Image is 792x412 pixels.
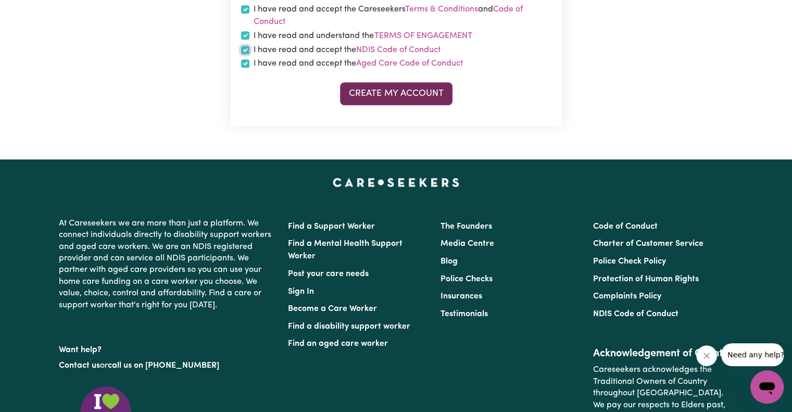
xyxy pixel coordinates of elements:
button: I have read and understand the [374,29,473,43]
label: I have read and understand the [254,29,473,43]
a: Protection of Human Rights [593,275,699,283]
a: Contact us [59,361,100,370]
p: At Careseekers we are more than just a platform. We connect individuals directly to disability su... [59,214,275,315]
a: Find an aged care worker [288,340,388,348]
a: call us on [PHONE_NUMBER] [108,361,219,370]
a: Sign In [288,288,314,296]
iframe: Close message [696,345,717,366]
iframe: Message from company [721,343,784,366]
a: Charter of Customer Service [593,240,703,248]
iframe: Button to launch messaging window [750,370,784,404]
a: Insurances [441,292,482,301]
a: Find a Mental Health Support Worker [288,240,403,260]
a: Police Check Policy [593,257,666,266]
label: I have read and accept the [254,44,441,56]
p: Want help? [59,340,275,356]
a: Aged Care Code of Conduct [356,59,463,68]
a: Code of Conduct [254,5,523,26]
p: or [59,356,275,376]
a: Complaints Policy [593,292,661,301]
span: Need any help? [6,7,63,16]
label: I have read and accept the Careseekers and [254,3,551,28]
a: Code of Conduct [593,222,658,231]
a: NDIS Code of Conduct [356,46,441,54]
a: Post your care needs [288,270,369,278]
a: The Founders [441,222,492,231]
h2: Acknowledgement of Country [593,347,733,360]
label: I have read and accept the [254,57,463,70]
a: Blog [441,257,458,266]
a: Terms & Conditions [405,5,478,14]
a: Become a Care Worker [288,305,377,313]
a: Careseekers home page [333,178,459,186]
a: Testimonials [441,310,488,318]
a: NDIS Code of Conduct [593,310,678,318]
a: Media Centre [441,240,494,248]
button: Create My Account [340,82,452,105]
a: Police Checks [441,275,493,283]
a: Find a disability support worker [288,322,410,331]
a: Find a Support Worker [288,222,375,231]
